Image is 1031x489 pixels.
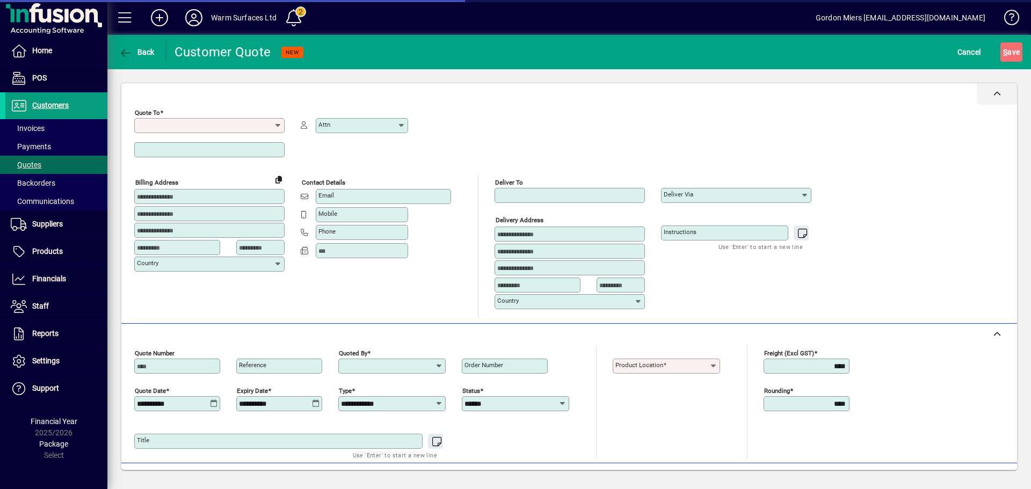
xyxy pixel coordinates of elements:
[615,361,663,369] mat-label: Product location
[135,386,166,394] mat-label: Quote date
[5,119,107,137] a: Invoices
[239,361,266,369] mat-label: Reference
[495,179,523,186] mat-label: Deliver To
[135,109,160,116] mat-label: Quote To
[11,142,51,151] span: Payments
[816,9,985,26] div: Gordon Miers [EMAIL_ADDRESS][DOMAIN_NAME]
[996,2,1018,37] a: Knowledge Base
[32,384,59,392] span: Support
[5,156,107,174] a: Quotes
[339,349,367,356] mat-label: Quoted by
[718,240,803,253] mat-hint: Use 'Enter' to start a new line
[5,375,107,402] a: Support
[5,211,107,238] a: Suppliers
[5,266,107,293] a: Financials
[1003,48,1007,56] span: S
[5,192,107,210] a: Communications
[1000,42,1022,62] button: Save
[1003,43,1020,61] span: ave
[32,46,52,55] span: Home
[11,179,55,187] span: Backorders
[339,386,352,394] mat-label: Type
[137,436,149,444] mat-label: Title
[286,49,299,56] span: NEW
[31,417,77,426] span: Financial Year
[175,43,271,61] div: Customer Quote
[237,386,268,394] mat-label: Expiry date
[270,171,287,188] button: Copy to Delivery address
[764,349,814,356] mat-label: Freight (excl GST)
[32,274,66,283] span: Financials
[11,160,41,169] span: Quotes
[5,137,107,156] a: Payments
[318,210,337,217] mat-label: Mobile
[957,43,981,61] span: Cancel
[5,238,107,265] a: Products
[32,356,60,365] span: Settings
[5,38,107,64] a: Home
[5,320,107,347] a: Reports
[107,42,166,62] app-page-header-button: Back
[497,297,519,304] mat-label: Country
[664,191,693,198] mat-label: Deliver via
[764,386,790,394] mat-label: Rounding
[318,121,330,128] mat-label: Attn
[39,440,68,448] span: Package
[955,42,984,62] button: Cancel
[318,228,336,235] mat-label: Phone
[5,174,107,192] a: Backorders
[177,8,211,27] button: Profile
[11,197,74,206] span: Communications
[5,65,107,92] a: POS
[353,449,437,461] mat-hint: Use 'Enter' to start a new line
[32,101,69,110] span: Customers
[664,228,696,236] mat-label: Instructions
[32,247,63,256] span: Products
[32,74,47,82] span: POS
[32,220,63,228] span: Suppliers
[462,386,480,394] mat-label: Status
[5,293,107,320] a: Staff
[11,124,45,133] span: Invoices
[318,192,334,199] mat-label: Email
[464,361,503,369] mat-label: Order number
[32,302,49,310] span: Staff
[5,348,107,375] a: Settings
[32,329,59,338] span: Reports
[135,349,175,356] mat-label: Quote number
[116,42,157,62] button: Back
[142,8,177,27] button: Add
[119,48,155,56] span: Back
[944,469,988,486] span: Product
[137,259,158,267] mat-label: Country
[939,468,993,487] button: Product
[211,9,277,26] div: Warm Surfaces Ltd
